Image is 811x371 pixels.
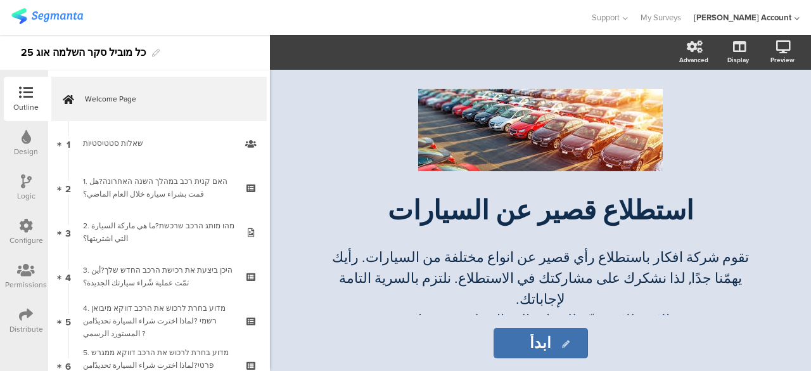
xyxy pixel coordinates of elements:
[5,279,47,290] div: Permissions
[727,55,749,65] div: Display
[51,77,267,121] a: Welcome Page
[21,42,146,63] div: כל מוביל סקר השלמה אוג 25
[85,93,247,105] span: Welcome Page
[83,302,234,340] div: 4. מדוע בחרת לרכוש את הרכב דווקא מיבואן רשמי ?لماذا اخترت شراء السيارة تحديدًامن المستورد الرسمي ?
[83,219,234,245] div: 2. מהו מותג הרכב שרכשת?ما هي ماركة السيارة التي اشتريتها؟
[11,8,83,24] img: segmanta logo
[51,210,267,254] a: 3 2. מהו מותג הרכב שרכשת?ما هي ماركة السيارة التي اشتريتها؟
[694,11,791,23] div: [PERSON_NAME] Account
[65,314,71,328] span: 5
[65,225,71,239] span: 3
[14,146,38,157] div: Design
[679,55,708,65] div: Advanced
[10,323,43,335] div: Distribute
[67,136,70,150] span: 1
[51,166,267,210] a: 2 1. האם קנית רכב במהלך השנה האחרונה?هل قمت بشراء سيارة خلال العام الماضي؟
[51,254,267,299] a: 4 3. היכן ביצעת את רכישת הרכב החדש שלך?أين تمّت عملية شّراء سيارتك الجديدة؟
[51,299,267,343] a: 5 4. מדוע בחרת לרכוש את הרכב דווקא מיבואן רשמי ?لماذا اخترت شراء السيارة تحديدًامن المستورد الرسمي ?
[83,264,234,289] div: 3. היכן ביצעת את רכישת הרכב החדש שלך?أين تمّت عملية شّراء سيارتك الجديدة؟
[306,195,775,226] p: استطلاع قصير عن السيارات
[770,55,795,65] div: Preview
[65,181,71,195] span: 2
[319,309,762,330] p: الاستطلاع موجّه للنساء والرجال على حد سواء
[592,11,620,23] span: Support
[319,247,762,309] p: تقوم شركة افكار باستطلاع رأي قصير عن انواع مختلفة من السيارات. رأيك يهمّنا جدًا, لذا نشكرك على مش...
[83,137,234,150] div: שאלות סטטיסטיות
[10,235,43,246] div: Configure
[51,121,267,166] a: 1 שאלות סטטיסטיות
[17,190,35,202] div: Logic
[65,270,71,283] span: 4
[83,175,234,200] div: 1. האם קנית רכב במהלך השנה האחרונה?هل قمت بشراء سيارة خلال العام الماضي؟
[13,101,39,113] div: Outline
[494,328,588,358] input: Start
